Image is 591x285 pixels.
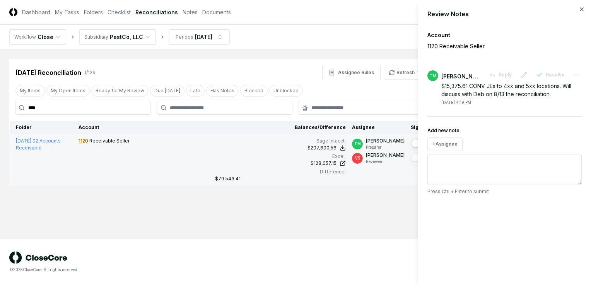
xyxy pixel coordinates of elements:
div: Review Notes [427,9,582,19]
div: [DATE] 4:19 PM [441,100,471,105]
span: Resolve [546,71,565,78]
label: Add new note [427,127,459,133]
p: 1120 Receivable Seller [427,42,555,50]
button: Resolve [532,68,569,82]
div: $15,375.61 CONV JEs to 4xx and 5xx locations. Will discuss with Deb on 8/13 the reconciliation. [441,82,582,98]
div: Account [427,31,582,39]
p: Press Ctrl + Enter to submit [427,188,582,195]
div: [PERSON_NAME] [441,72,480,80]
button: +Assignee [427,137,463,151]
button: Reply [485,68,516,82]
span: TM [430,73,436,79]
